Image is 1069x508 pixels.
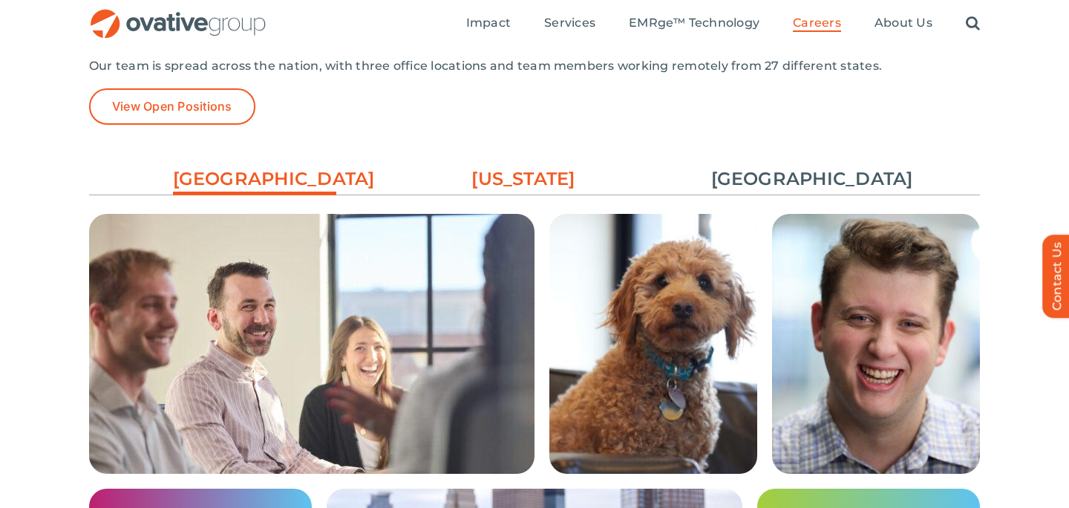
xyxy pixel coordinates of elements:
span: Impact [466,16,511,30]
a: About Us [875,16,932,32]
a: OG_Full_horizontal_RGB [89,7,267,22]
a: EMRge™ Technology [629,16,759,32]
a: [US_STATE] [442,166,605,192]
a: Careers [793,16,841,32]
a: [GEOGRAPHIC_DATA] [173,166,336,199]
span: Careers [793,16,841,30]
span: Services [544,16,595,30]
span: About Us [875,16,932,30]
a: Impact [466,16,511,32]
a: View Open Positions [89,88,255,125]
img: Careers – Minneapolis Grid 4 [549,214,757,474]
a: Services [544,16,595,32]
h2: Our people are you look [89,9,980,48]
img: Careers – Minneapolis Grid 3 [772,214,980,474]
p: Our team is spread across the nation, with three office locations and team members working remote... [89,59,980,74]
a: Search [966,16,980,32]
ul: Post Filters [89,159,980,199]
span: EMRge™ Technology [629,16,759,30]
span: View Open Positions [112,100,232,114]
a: [GEOGRAPHIC_DATA] [711,166,875,192]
